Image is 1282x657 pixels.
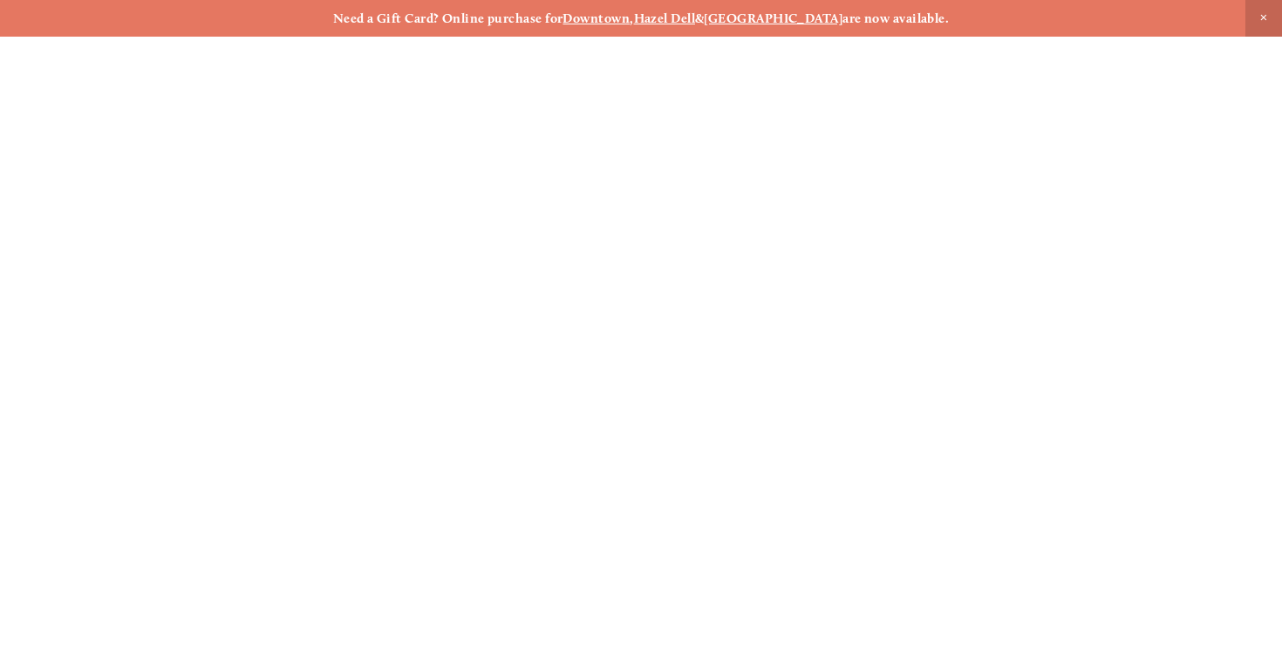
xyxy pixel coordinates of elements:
[634,10,696,26] a: Hazel Dell
[704,10,842,26] a: [GEOGRAPHIC_DATA]
[563,10,630,26] a: Downtown
[333,10,563,26] strong: Need a Gift Card? Online purchase for
[695,10,704,26] strong: &
[842,10,949,26] strong: are now available.
[630,10,633,26] strong: ,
